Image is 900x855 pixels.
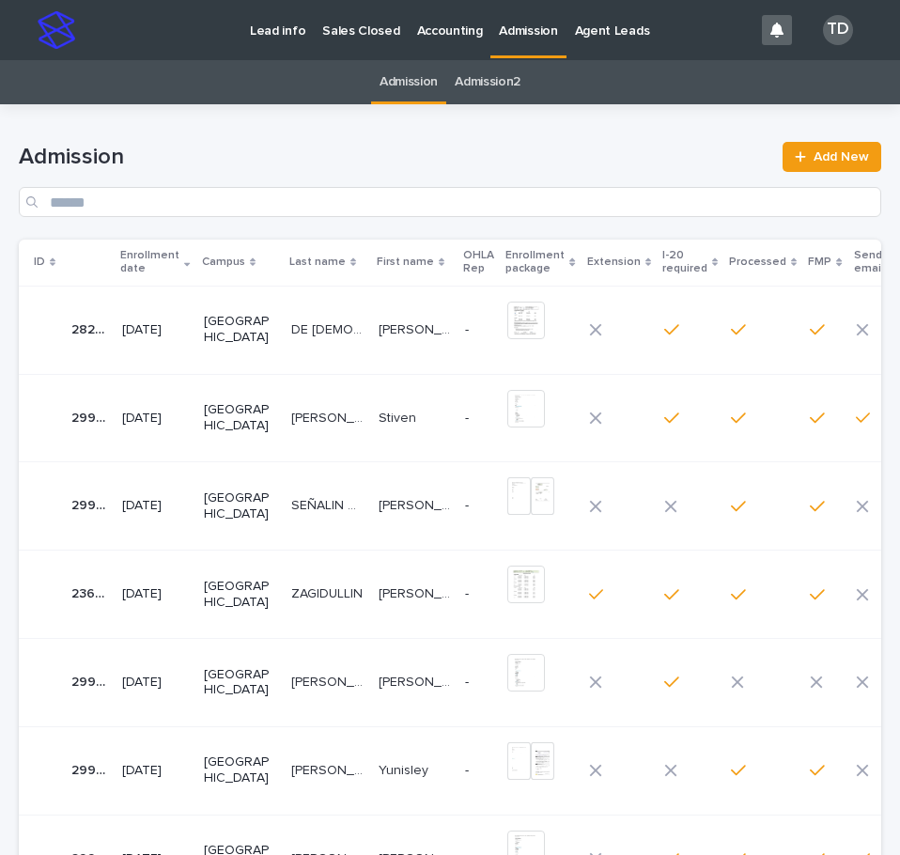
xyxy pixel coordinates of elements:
[455,60,520,104] a: Admission2
[122,763,188,779] p: [DATE]
[814,150,869,163] span: Add New
[463,245,494,280] p: OHLA Rep
[291,407,367,427] p: ANTIA OSORIO
[379,759,432,779] p: Yunisley
[71,494,111,514] p: 29987
[71,583,111,602] p: 23690
[380,60,438,104] a: Admission
[465,763,492,779] p: -
[38,11,75,49] img: stacker-logo-s-only.png
[71,671,111,691] p: 29977
[587,252,641,272] p: Extension
[465,586,492,602] p: -
[465,411,492,427] p: -
[291,319,367,338] p: DE [DEMOGRAPHIC_DATA]
[71,759,111,779] p: 29968
[19,187,881,217] input: Search
[465,675,492,691] p: -
[662,245,707,280] p: I-20 required
[122,322,188,338] p: [DATE]
[823,15,853,45] div: TD
[291,671,367,691] p: MARTINEZ SUAREZ
[34,252,45,272] p: ID
[505,245,565,280] p: Enrollment package
[729,252,786,272] p: Processed
[204,490,276,522] p: [GEOGRAPHIC_DATA]
[465,498,492,514] p: -
[783,142,881,172] a: Add New
[120,245,179,280] p: Enrollment date
[204,667,276,699] p: [GEOGRAPHIC_DATA]
[854,245,884,280] p: Send email
[465,322,492,338] p: -
[19,144,771,171] h1: Admission
[202,252,245,272] p: Campus
[122,586,188,602] p: [DATE]
[377,252,434,272] p: First name
[204,314,276,346] p: [GEOGRAPHIC_DATA]
[291,583,366,602] p: ZAGIDULLIN
[122,498,188,514] p: [DATE]
[122,411,188,427] p: [DATE]
[291,494,367,514] p: SEÑALIN QUICHIMBO
[122,675,188,691] p: [DATE]
[379,494,455,514] p: MELISSA DEL CARMEN
[808,252,831,272] p: FMP
[204,579,276,611] p: [GEOGRAPHIC_DATA]
[204,754,276,786] p: [GEOGRAPHIC_DATA]
[379,583,455,602] p: [PERSON_NAME]
[379,671,455,691] p: Javier Danilo
[379,407,420,427] p: Stiven
[379,319,455,338] p: [PERSON_NAME]
[291,759,367,779] p: GARCELL PEREZ
[71,319,111,338] p: 28202
[204,402,276,434] p: [GEOGRAPHIC_DATA]
[289,252,346,272] p: Last name
[71,407,111,427] p: 29990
